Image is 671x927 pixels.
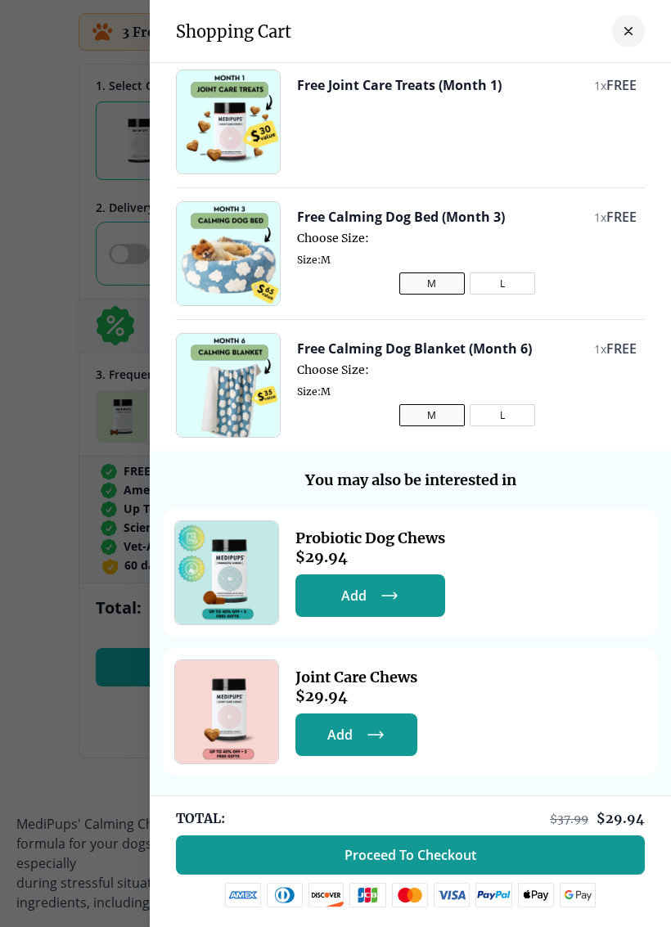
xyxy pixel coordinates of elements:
[594,341,606,357] span: 1 x
[175,521,278,624] img: Probiotic Dog Chews
[341,587,367,604] span: Add
[349,883,386,907] img: jcb
[297,76,502,94] button: Free Joint Care Treats (Month 1)
[327,727,353,743] span: Add
[176,21,291,42] h3: Shopping Cart
[606,208,637,226] span: FREE
[308,883,345,907] img: discover
[297,362,637,377] span: Choose Size:
[295,547,445,566] span: $ 29.94
[297,385,637,398] span: Size: M
[295,713,417,756] button: Add
[174,520,279,625] a: Probiotic Dog Chews
[594,78,606,93] span: 1 x
[225,883,261,907] img: amex
[295,529,445,566] a: Probiotic Dog Chews$29.94
[297,254,637,266] span: Size: M
[345,847,476,863] span: Proceed To Checkout
[177,70,280,173] img: Free Joint Care Treats (Month 1)
[175,660,278,763] img: Joint Care Chews
[163,470,658,489] h3: You may also be interested in
[597,810,645,826] span: $ 29.94
[174,659,279,764] a: Joint Care Chews
[518,883,554,907] img: apple
[176,835,645,875] button: Proceed To Checkout
[295,668,417,705] a: Joint Care Chews$29.94
[399,404,465,426] button: M
[267,883,303,907] img: diners-club
[295,668,417,686] span: Joint Care Chews
[176,809,225,827] span: TOTAL:
[594,209,606,225] span: 1 x
[470,272,535,295] button: L
[399,272,465,295] button: M
[606,340,637,358] span: FREE
[434,883,470,907] img: visa
[177,202,280,305] img: Free Calming Dog Bed (Month 3)
[606,76,637,94] span: FREE
[475,883,512,907] img: paypal
[297,231,637,245] span: Choose Size:
[392,883,428,907] img: mastercard
[297,340,532,358] button: Free Calming Dog Blanket (Month 6)
[177,334,280,437] img: Free Calming Dog Blanket (Month 6)
[550,812,588,826] span: $ 37.99
[295,574,445,617] button: Add
[295,686,417,705] span: $ 29.94
[612,15,645,47] button: close-cart
[470,404,535,426] button: L
[297,208,505,226] button: Free Calming Dog Bed (Month 3)
[295,529,445,547] span: Probiotic Dog Chews
[560,883,597,907] img: google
